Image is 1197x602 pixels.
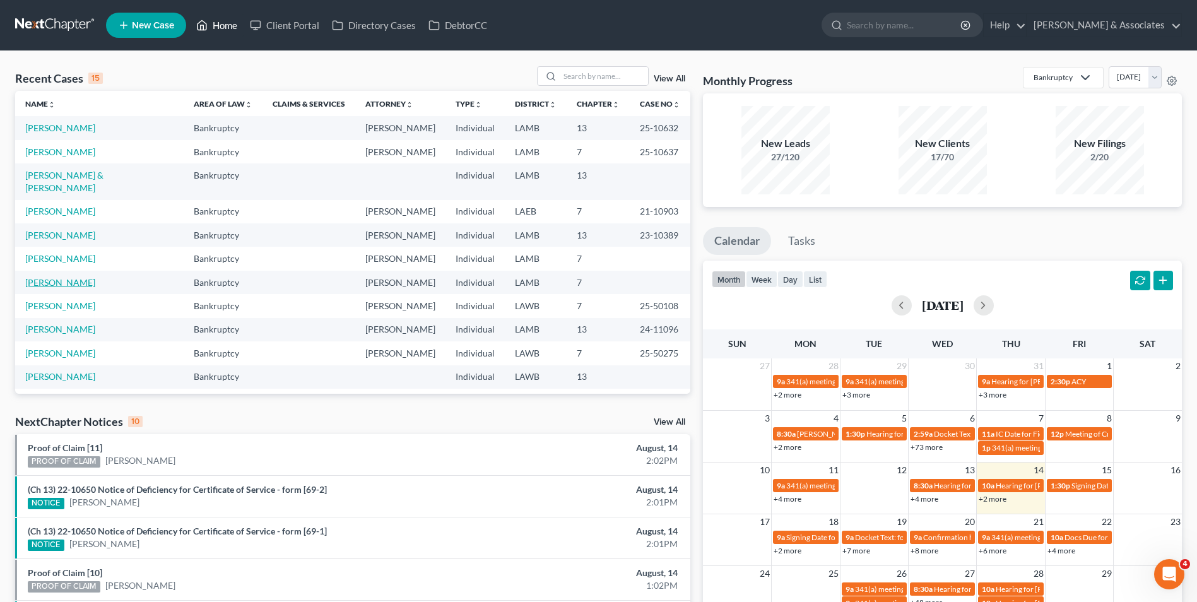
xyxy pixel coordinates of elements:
[969,411,976,426] span: 6
[922,298,964,312] h2: [DATE]
[445,116,505,139] td: Individual
[741,151,830,163] div: 27/120
[190,14,244,37] a: Home
[25,277,95,288] a: [PERSON_NAME]
[1100,566,1113,581] span: 29
[25,300,95,311] a: [PERSON_NAME]
[406,101,413,109] i: unfold_more
[1100,514,1113,529] span: 22
[777,271,803,288] button: day
[777,533,785,542] span: 9a
[505,116,567,139] td: LAMB
[895,463,908,478] span: 12
[445,365,505,389] td: Individual
[846,429,865,439] span: 1:30p
[866,429,1032,439] span: Hearing for [PERSON_NAME] & [PERSON_NAME]
[355,318,445,341] td: [PERSON_NAME]
[758,566,771,581] span: 24
[184,200,262,223] td: Bankruptcy
[923,533,1156,542] span: Confirmation hearing for Dually [PERSON_NAME] & [PERSON_NAME]
[567,247,630,270] td: 7
[855,377,977,386] span: 341(a) meeting for [PERSON_NAME]
[1106,411,1113,426] span: 8
[746,271,777,288] button: week
[15,414,143,429] div: NextChapter Notices
[25,324,95,334] a: [PERSON_NAME]
[549,101,557,109] i: unfold_more
[505,247,567,270] td: LAMB
[567,341,630,365] td: 7
[1032,358,1045,374] span: 31
[184,294,262,317] td: Bankruptcy
[846,584,854,594] span: 9a
[25,170,103,193] a: [PERSON_NAME] & [PERSON_NAME]
[703,227,771,255] a: Calendar
[1032,566,1045,581] span: 28
[469,538,678,550] div: 2:01PM
[630,341,690,365] td: 25-50275
[475,101,482,109] i: unfold_more
[895,514,908,529] span: 19
[855,533,968,542] span: Docket Text: for [PERSON_NAME]
[355,389,445,412] td: [PERSON_NAME]
[1037,411,1045,426] span: 7
[88,73,103,84] div: 15
[505,163,567,199] td: LAMB
[786,377,975,386] span: 341(a) meeting for [PERSON_NAME] & [PERSON_NAME]
[505,200,567,223] td: LAEB
[996,429,1085,439] span: IC Date for Fields, Wanketa
[803,271,827,288] button: list
[445,163,505,199] td: Individual
[1032,514,1045,529] span: 21
[630,223,690,247] td: 23-10389
[25,230,95,240] a: [PERSON_NAME]
[355,271,445,294] td: [PERSON_NAME]
[982,533,990,542] span: 9a
[764,411,771,426] span: 3
[1169,514,1182,529] span: 23
[777,481,785,490] span: 9a
[184,389,262,412] td: Bankruptcy
[128,416,143,427] div: 10
[445,247,505,270] td: Individual
[630,140,690,163] td: 25-10637
[979,494,1006,504] a: +2 more
[28,456,100,468] div: PROOF OF CLAIM
[1064,533,1169,542] span: Docs Due for [PERSON_NAME]
[1051,533,1063,542] span: 10a
[184,341,262,365] td: Bankruptcy
[567,365,630,389] td: 13
[105,579,175,592] a: [PERSON_NAME]
[630,200,690,223] td: 21-10903
[996,481,1094,490] span: Hearing for [PERSON_NAME]
[25,348,95,358] a: [PERSON_NAME]
[911,546,938,555] a: +8 more
[1169,463,1182,478] span: 16
[984,14,1026,37] a: Help
[445,294,505,317] td: Individual
[355,223,445,247] td: [PERSON_NAME]
[932,338,953,349] span: Wed
[797,429,876,439] span: [PERSON_NAME] - Trial
[996,584,1094,594] span: Hearing for [PERSON_NAME]
[505,140,567,163] td: LAMB
[469,525,678,538] div: August, 14
[846,533,854,542] span: 9a
[758,358,771,374] span: 27
[774,390,801,399] a: +2 more
[445,389,505,412] td: Individual
[184,247,262,270] td: Bankruptcy
[15,71,103,86] div: Recent Cases
[982,443,991,452] span: 1p
[842,546,870,555] a: +7 more
[28,567,102,578] a: Proof of Claim [10]
[445,271,505,294] td: Individual
[794,338,817,349] span: Mon
[326,14,422,37] a: Directory Cases
[469,483,678,496] div: August, 14
[914,584,933,594] span: 8:30a
[422,14,493,37] a: DebtorCC
[899,151,987,163] div: 17/70
[245,101,252,109] i: unfold_more
[184,365,262,389] td: Bankruptcy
